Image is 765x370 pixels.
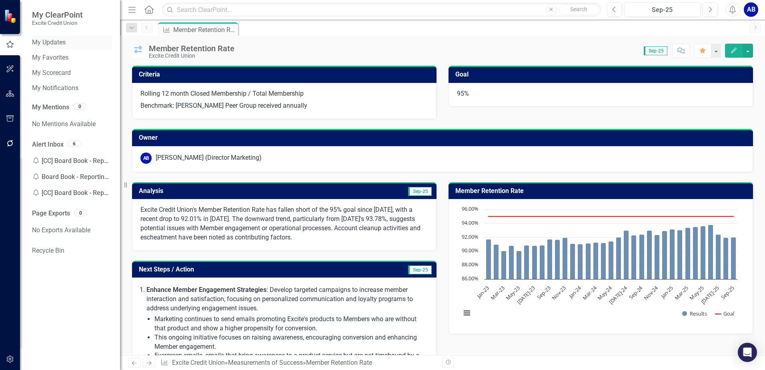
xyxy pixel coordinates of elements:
[642,284,659,302] text: Nov-24
[32,140,64,149] a: Alert Inbox
[156,153,262,163] div: [PERSON_NAME] (Director Marketing)
[716,235,721,280] path: Jul-25, 92.43. Results.
[677,230,683,280] path: Feb-25, 93.02. Results.
[455,187,749,195] h3: Member Retention Rate
[32,116,112,132] div: No Mentions Available
[559,4,599,15] button: Search
[462,261,479,268] text: 88.00%
[139,71,433,78] h3: Criteria
[462,275,479,282] text: 86.00%
[517,251,522,280] path: May-23, 90.04. Results.
[32,153,112,169] div: [CC] Board Book - Reporting Update Reminders Reminder
[487,215,735,218] g: Goal, series 2 of 2. Line with 33 data points.
[744,2,758,17] button: AB
[624,2,701,17] button: Sep-25
[306,359,372,366] div: Member Retention Rate
[715,310,734,317] button: Show Goal
[624,231,629,280] path: Jul-24, 92.97. Results.
[32,246,112,255] a: Recycle Bin
[570,244,575,280] path: Dec-23, 91.09. Results.
[535,285,552,301] text: Sep-23
[644,46,667,55] span: Sep-25
[719,285,736,301] text: Sep-25
[524,245,529,280] path: Jun-23, 90.84. Results.
[32,103,69,112] a: My Mentions
[32,20,83,26] small: Excite Credit Union
[146,286,266,294] strong: Enhance Member Engagement Strategies
[457,205,745,326] div: Chart. Highcharts interactive chart.
[655,235,660,280] path: Nov-24, 92.36. Results.
[462,247,479,254] text: 90.00%
[408,265,432,274] span: Sep-25
[140,100,428,111] p: Benchmark: [PERSON_NAME] Peer Group received annually
[154,315,428,333] li: Marketing continues to send emails promoting Excite's products to Members who are without that pr...
[685,228,691,280] path: Mar-25, 93.41. Results.
[462,233,479,240] text: 92.00%
[532,246,537,280] path: Jul-23, 90.8. Results.
[154,333,428,352] li: This ongoing initiative focuses on raising awareness, encouraging conversion and enhancing Member...
[457,89,745,99] p: 95%
[731,237,736,280] path: Sep-25, 92.01. Results.
[659,285,675,301] text: Jan-25
[149,53,234,59] div: Excite Credit Union
[738,343,757,362] div: Open Intercom Messenger
[601,243,606,280] path: Apr-24, 91.19. Results.
[688,285,705,302] text: May-25
[639,235,645,280] path: Sep-24, 92.41. Results.
[68,140,80,147] div: 6
[462,205,479,212] text: 96.00%
[461,308,473,319] button: View chart menu, Chart
[581,284,598,302] text: Mar-24
[662,231,667,280] path: Dec-24, 92.95. Results.
[555,240,560,280] path: Oct-23, 91.64. Results.
[682,310,707,317] button: Show Results
[570,6,587,12] span: Search
[596,284,614,302] text: May-24
[586,243,591,280] path: Feb-24, 91.17. Results.
[32,68,112,78] a: My Scorecard
[627,284,644,301] text: Sep-24
[627,5,698,15] div: Sep-25
[567,284,583,300] text: Jan-24
[540,245,545,280] path: Aug-23, 90.86. Results.
[139,266,342,273] h3: Next Steps / Action
[616,237,621,280] path: Jun-24, 92. Results.
[32,84,112,93] a: My Notifications
[609,241,614,280] path: May-24, 91.42. Results.
[408,187,432,196] span: Sep-25
[693,227,698,280] path: Apr-25, 93.5. Results.
[489,285,506,302] text: Mar-23
[140,153,152,164] div: AB
[547,239,553,280] path: Sep-23, 91.74. Results.
[550,285,567,302] text: Nov-23
[699,285,721,306] text: [DATE]-25
[457,205,741,326] svg: Interactive chart
[32,169,112,185] div: Board Book - Reporting Update Reminders Reminder
[515,285,537,306] text: [DATE]-23
[139,187,286,195] h3: Analysis
[4,9,18,23] img: ClearPoint Strategy
[462,219,479,226] text: 94.00%
[509,246,514,280] path: Apr-23, 90.82. Results.
[670,229,675,280] path: Jan-25, 93.16. Results.
[32,209,70,218] a: Page Exports
[173,25,236,35] div: Member Retention Rate
[32,53,112,62] a: My Favorites
[593,243,599,280] path: Mar-24, 91.24. Results.
[132,44,145,57] img: Within Range
[32,38,112,47] a: My Updates
[162,3,601,17] input: Search ClearPoint...
[563,238,568,280] path: Nov-23, 91.94. Results.
[723,238,729,280] path: Aug-25, 91.95. Results.
[73,103,86,110] div: 0
[146,286,428,313] p: : Develop targeted campaigns to increase member interaction and satisfaction, focusing on persona...
[494,245,499,280] path: Feb-23, 90.99. Results.
[32,185,112,201] div: [CC] Board Book - Reporting Update Reminders Reminder
[149,44,234,53] div: Member Retention Rate
[455,71,749,78] h3: Goal
[160,358,437,368] div: » »
[139,134,749,141] h3: Owner
[578,244,583,280] path: Jan-24, 91.03. Results.
[172,359,225,366] a: Excite Credit Union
